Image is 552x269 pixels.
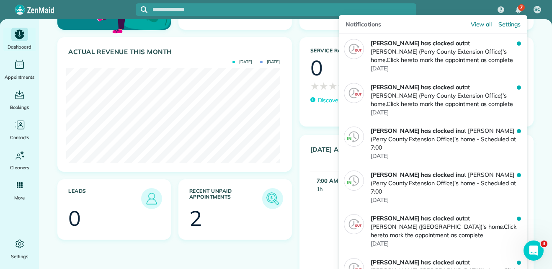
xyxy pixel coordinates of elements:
div: 0 [310,57,323,78]
div: Close [147,3,162,18]
strong: [PERSON_NAME] has clocked in [371,171,461,178]
span: 3 [541,241,547,247]
p: at [PERSON_NAME] (Perry County Extension Office)'s home - Scheduled at 7:00 [371,127,517,152]
img: Profile image for ZenBot [24,5,37,18]
div: 0 [68,208,81,229]
a: Settings [3,237,36,261]
strong: [PERSON_NAME] has clocked in [371,127,461,134]
b: Invoice the remaining balance [19,35,119,42]
span: [DATE] [371,152,389,160]
a: Appointments [3,58,36,81]
a: Discover Service ratings [310,96,382,105]
a: Cleaners [3,148,36,172]
h1: ZenBot [41,4,64,10]
span: [DATE] [371,109,389,116]
a: Source reference 102673: [54,73,61,80]
span: ★ [319,78,328,93]
a: View all [471,20,492,28]
button: Home [131,3,147,19]
div: For estimates/quotes, you can send them using our estimate confirmation email template through th... [13,47,154,96]
button: Gif picker [40,205,46,212]
span: Dashboard [8,43,31,51]
div: 3. upfront (with or without tax) [13,14,154,30]
span: [DATE] [260,60,280,64]
div: If you still need help with managing deposits or quotes in ZenMaid, I'm here to assist you! Would... [7,175,137,234]
h3: Leads [68,188,141,209]
strong: [PERSON_NAME] has clocked out [371,259,464,266]
span: [DATE] [371,65,389,72]
span: ★ [310,78,320,93]
a: Bookings [3,88,36,111]
span: [DATE] [232,60,252,64]
h3: Recent unpaid appointments [189,188,262,209]
strong: [PERSON_NAME] has clocked out [371,39,464,47]
strong: 7:00 AM - 8:00 AM [317,177,366,184]
span: ★ [338,78,347,93]
span: Cleaners [10,163,29,172]
div: If you still need help with managing deposits or quotes in ZenMaid, I'm here to assist you! Would... [13,180,131,229]
em: Click here [387,56,413,64]
p: The team can also help [41,10,104,19]
p: Discover Service ratings [318,96,382,105]
a: Dashboard [3,28,36,51]
div: ZenBot says… [7,175,161,253]
span: [DATE] [371,240,389,247]
a: [PERSON_NAME] has clocked inat [PERSON_NAME] (Perry County Extension Office)'s home - Scheduled a... [339,166,527,210]
p: at [PERSON_NAME] ([GEOGRAPHIC_DATA])'s home. to mark the appointment as complete [371,214,517,239]
a: [PERSON_NAME] has clocked outat [PERSON_NAME] (Perry County Extension Office)'s home.Click hereto... [339,34,527,78]
a: Settings [498,20,521,28]
button: Upload attachment [13,205,20,212]
iframe: Intercom live chat [524,241,544,261]
button: Focus search [136,6,147,13]
p: at [PERSON_NAME] (Perry County Extension Office)'s home. to mark the appointment as complete [371,83,517,108]
em: Click here [387,100,413,108]
textarea: Message… [7,187,160,202]
h3: [DATE] Appointments [310,146,502,165]
img: icon_leads-1bed01f49abd5b7fead27621c3d59655bb73ed531f8eeb49469d10e621d6b896.png [143,190,160,207]
span: Notifications [346,20,381,28]
button: Emoji picker [26,205,33,212]
button: go back [5,3,21,19]
div: 7 unread notifications [510,1,527,19]
div: Is that what you were looking for? [7,155,120,174]
span: More [14,194,25,202]
a: [PERSON_NAME] has clocked outat [PERSON_NAME] (Perry County Extension Office)'s home.Click hereto... [339,78,527,122]
strong: [PERSON_NAME] has clocked out [371,215,464,222]
a: Contacts [3,118,36,142]
div: 4. later [13,35,154,43]
svg: Focus search [141,6,147,13]
span: ★ [328,78,338,93]
span: SC [534,6,540,13]
p: at [PERSON_NAME] (Perry County Extension Office)'s home. to mark the appointment as complete [371,39,517,64]
h3: Actual Revenue this month [68,48,283,56]
span: 7 [520,4,523,11]
strong: [PERSON_NAME] has clocked out [371,83,464,91]
a: [PERSON_NAME] has clocked outat [PERSON_NAME] ([GEOGRAPHIC_DATA])'s home.Click hereto mark the ap... [339,209,527,253]
span: Bookings [10,103,29,111]
button: Send a message… [144,202,157,215]
div: ZenBot says… [7,155,161,175]
img: icon_unpaid_appointments-47b8ce3997adf2238b356f14209ab4cced10bd1f174958f3ca8f1d0dd7fffeee.png [264,190,281,207]
span: Contacts [10,133,29,142]
a: [PERSON_NAME] has clocked inat [PERSON_NAME] (Perry County Extension Office)'s home - Scheduled a... [339,122,527,166]
div: Keep in mind there are tax implications with deposits - we can't collect a tax-free deposit while... [13,101,154,150]
span: Settings [11,252,28,261]
h3: Service Rating score (past 30 days) [310,48,438,54]
div: 2 [189,208,202,229]
button: Start recording [53,205,60,212]
div: Is that what you were looking for? [13,160,113,169]
td: 1h [310,171,366,209]
span: Appointments [5,73,35,81]
p: at [PERSON_NAME] (Perry County Extension Office)'s home - Scheduled at 7:00 [371,171,517,196]
span: [DATE] [371,196,389,204]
